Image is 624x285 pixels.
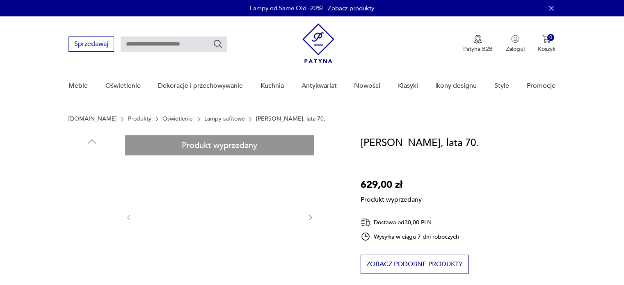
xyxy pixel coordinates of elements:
[361,193,422,204] p: Produkt wyprzedany
[213,39,223,49] button: Szukaj
[204,116,245,122] a: Lampy sufitowe
[250,4,324,12] p: Lampy od Same Old -20%!
[256,116,325,122] p: [PERSON_NAME], lata 70.
[361,232,459,242] div: Wysyłka w ciągu 7 dni roboczych
[361,135,479,151] h1: [PERSON_NAME], lata 70.
[105,70,141,102] a: Oświetlenie
[354,70,380,102] a: Nowości
[69,42,114,48] a: Sprzedawaj
[542,35,551,43] img: Ikona koszyka
[474,35,482,44] img: Ikona medalu
[527,70,555,102] a: Promocje
[302,70,337,102] a: Antykwariat
[511,35,519,43] img: Ikonka użytkownika
[398,70,418,102] a: Klasyki
[158,70,243,102] a: Dekoracje i przechowywanie
[361,217,370,228] img: Ikona dostawy
[463,35,493,53] button: Patyna B2B
[435,70,477,102] a: Ikony designu
[128,116,151,122] a: Produkty
[69,116,117,122] a: [DOMAIN_NAME]
[69,70,88,102] a: Meble
[328,4,374,12] a: Zobacz produkty
[538,35,555,53] button: 0Koszyk
[261,70,284,102] a: Kuchnia
[361,255,469,274] button: Zobacz podobne produkty
[302,23,334,63] img: Patyna - sklep z meblami i dekoracjami vintage
[538,45,555,53] p: Koszyk
[463,35,493,53] a: Ikona medaluPatyna B2B
[547,34,554,41] div: 0
[162,116,193,122] a: Oświetlenie
[361,177,422,193] p: 629,00 zł
[494,70,509,102] a: Style
[506,35,525,53] button: Zaloguj
[506,45,525,53] p: Zaloguj
[361,217,459,228] div: Dostawa od 30,00 PLN
[463,45,493,53] p: Patyna B2B
[69,36,114,52] button: Sprzedawaj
